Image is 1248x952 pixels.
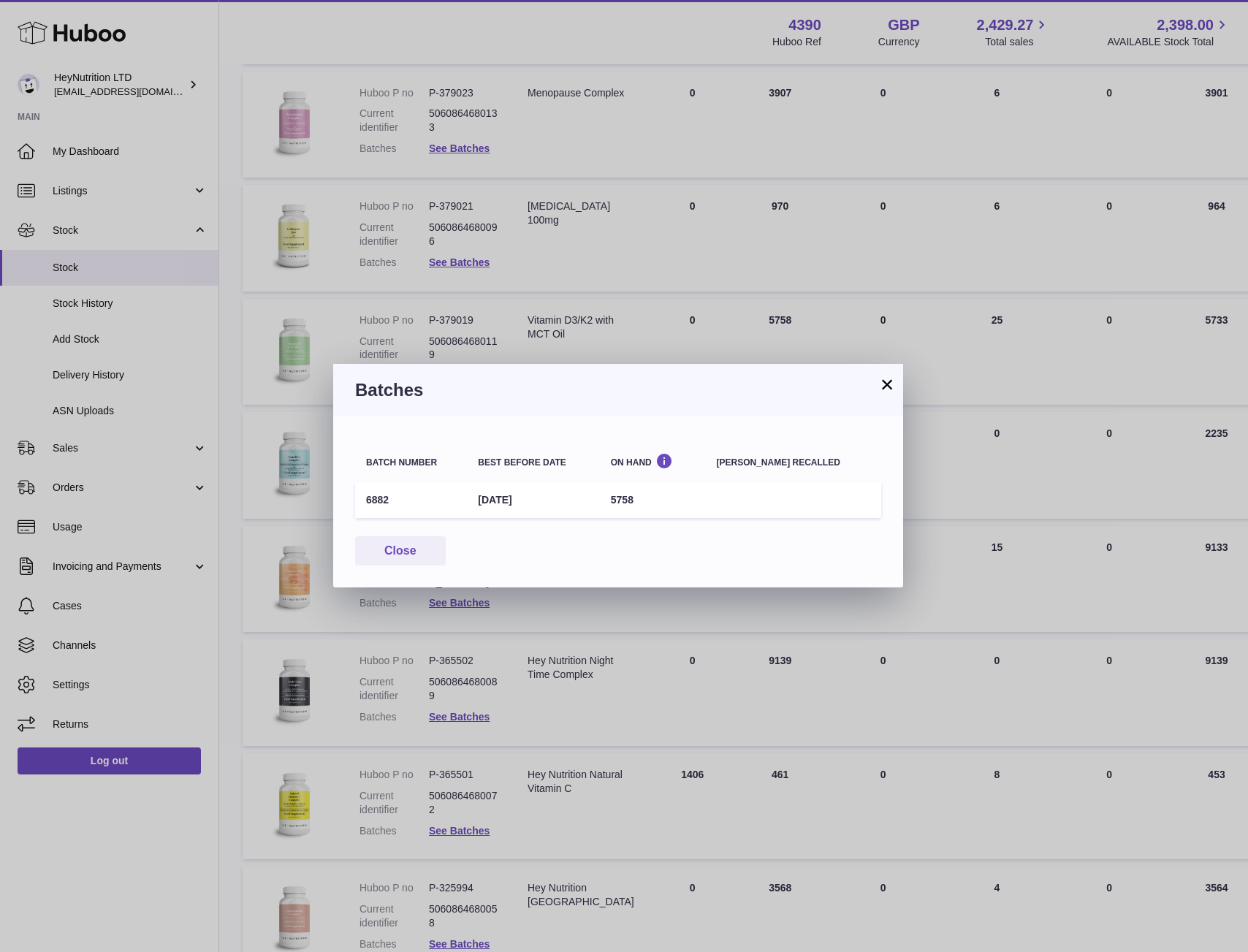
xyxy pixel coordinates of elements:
div: [PERSON_NAME] recalled [717,458,870,468]
button: × [878,376,896,393]
td: [DATE] [467,482,599,518]
h3: Batches [355,378,881,402]
td: 5758 [600,482,706,518]
div: On Hand [611,453,695,467]
div: Batch number [366,458,456,468]
div: Best before date [478,458,588,468]
td: 6882 [355,482,467,518]
button: Close [355,536,446,566]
